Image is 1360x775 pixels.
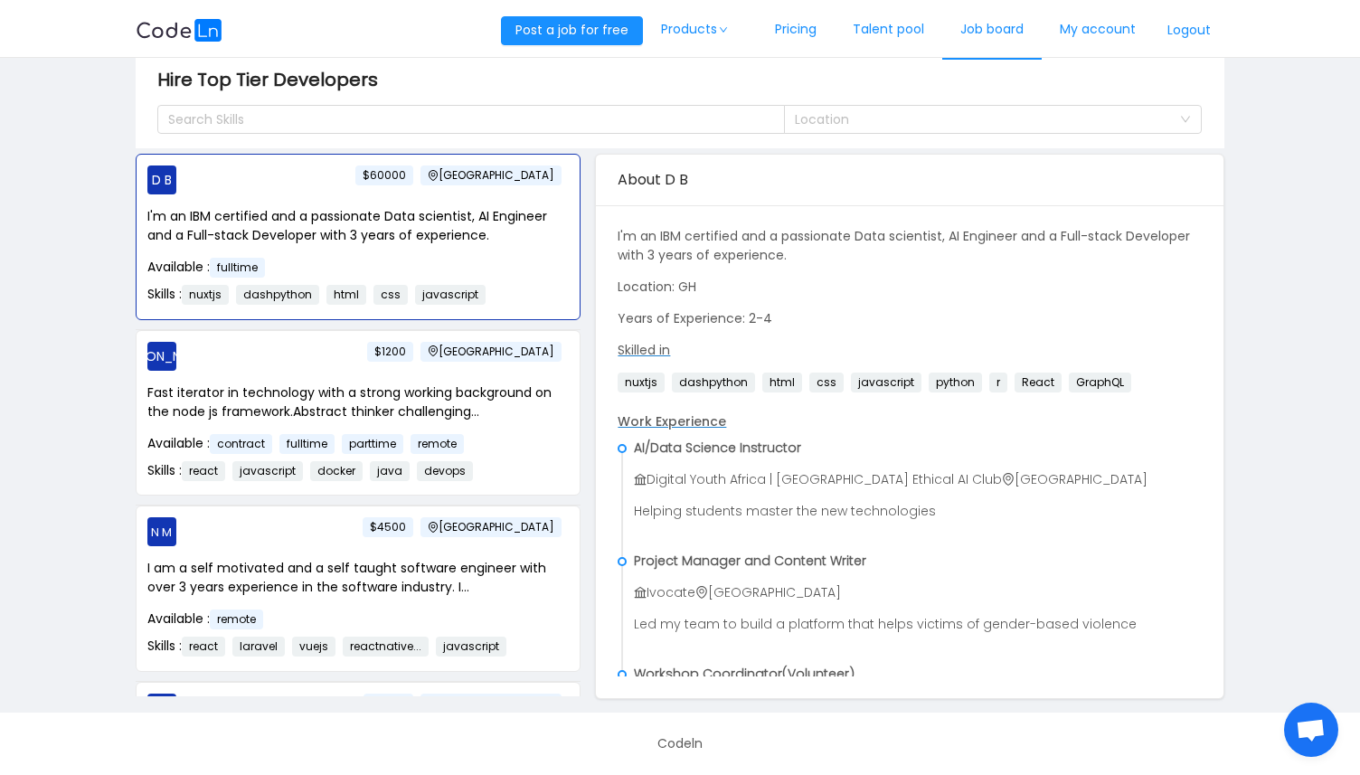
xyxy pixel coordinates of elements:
[210,434,272,454] span: contract
[373,285,408,305] span: css
[210,610,263,629] span: remote
[147,637,514,655] span: Skills :
[428,345,439,356] i: icon: environment
[232,637,285,657] span: laravel
[279,434,335,454] span: fulltime
[157,65,389,94] span: Hire Top Tier Developers
[232,461,303,481] span: javascript
[343,637,429,657] span: reactnative...
[618,341,1201,360] p: Skilled in
[136,19,222,42] img: logobg.f302741d.svg
[152,518,173,545] span: N M
[1015,373,1062,392] span: React
[618,309,1201,328] p: Years of Experience: 2-4
[428,170,439,181] i: icon: environment
[420,694,562,714] span: [GEOGRAPHIC_DATA]
[1180,114,1191,127] i: icon: down
[370,461,410,481] span: java
[168,110,757,128] div: Search Skills
[809,373,844,392] span: css
[672,373,755,392] span: dashpython
[342,434,403,454] span: parttime
[634,473,647,486] i: icon: bank
[501,21,643,39] a: Post a job for free
[1154,16,1224,45] button: Logout
[618,227,1201,265] p: I'm an IBM certified and a passionate Data scientist, AI Engineer and a Full-stack Developer with...
[151,694,173,723] span: D D
[929,373,982,392] span: python
[634,586,647,599] i: icon: bank
[501,16,643,45] button: Post a job for free
[618,278,1201,297] p: Location: GH
[147,461,480,479] span: Skills :
[210,258,265,278] span: fulltime
[634,665,1201,684] p: Workshop Coordinator(Volunteer)
[618,155,1201,205] div: About D B
[634,502,1201,521] p: Helping students master the new technologies
[355,165,413,185] span: $60000
[182,285,229,305] span: nuxtjs
[152,165,172,194] span: D B
[1284,703,1338,757] div: Open chat
[363,517,413,537] span: $4500
[147,285,493,303] span: Skills :
[310,461,363,481] span: docker
[762,373,802,392] span: html
[417,461,473,481] span: devops
[367,342,413,362] span: $1200
[147,207,569,245] p: I'm an IBM certified and a passionate Data scientist, AI Engineer and a Full-stack Developer with...
[851,373,921,392] span: javascript
[1069,373,1131,392] span: GraphQL
[182,461,225,481] span: react
[411,434,464,454] span: remote
[420,342,562,362] span: [GEOGRAPHIC_DATA]
[147,383,569,421] p: Fast iterator in technology with a strong working background on the node js framework.Abstract th...
[236,285,319,305] span: dashpython
[292,637,335,657] span: vuejs
[989,373,1007,392] span: r
[634,439,1201,458] p: AI/Data Science Instructor
[364,694,413,714] span: $3500
[182,637,225,657] span: react
[147,559,569,597] p: I am a self motivated and a self taught software engineer with over 3 years experience in the sof...
[634,470,1147,488] span: Digital Youth Africa | [GEOGRAPHIC_DATA] Ethical AI Club [GEOGRAPHIC_DATA]
[1002,473,1015,486] i: icon: environment
[147,610,270,628] span: Available :
[112,342,212,371] span: [PERSON_NAME]
[147,434,471,452] span: Available :
[718,25,729,34] i: icon: down
[415,285,486,305] span: javascript
[634,615,1201,634] p: Led my team to build a platform that helps victims of gender-based violence
[634,552,1201,571] p: Project Manager and Content Writer
[618,412,1201,431] p: Work Experience
[618,373,665,392] span: nuxtjs
[326,285,366,305] span: html
[634,583,841,601] span: Ivocate [GEOGRAPHIC_DATA]
[436,637,506,657] span: javascript
[147,258,272,276] span: Available :
[695,586,708,599] i: icon: environment
[795,110,1171,128] div: Location
[428,522,439,533] i: icon: environment
[420,517,562,537] span: [GEOGRAPHIC_DATA]
[420,165,562,185] span: [GEOGRAPHIC_DATA]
